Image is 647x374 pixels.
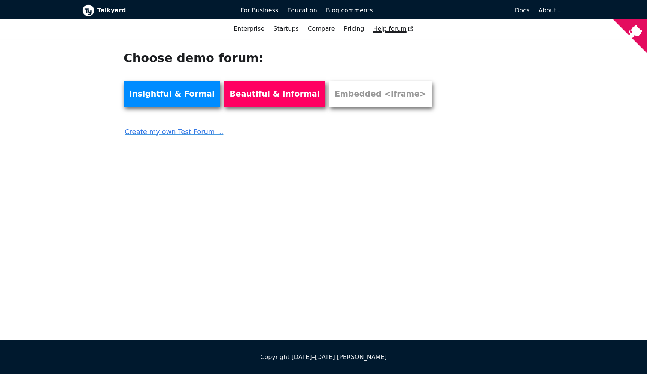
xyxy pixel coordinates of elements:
[82,4,94,16] img: Talkyard logo
[368,22,418,35] a: Help forum
[82,352,565,362] div: Copyright [DATE]–[DATE] [PERSON_NAME]
[124,51,441,66] h1: Choose demo forum:
[515,7,529,14] span: Docs
[269,22,303,35] a: Startups
[124,81,220,107] a: Insightful & Formal
[340,22,369,35] a: Pricing
[224,81,325,107] a: Beautiful & Informal
[287,7,317,14] span: Education
[241,7,279,14] span: For Business
[82,4,230,16] a: Talkyard logoTalkyard
[124,121,441,137] a: Create my own Test Forum ...
[97,6,230,15] b: Talkyard
[283,4,322,17] a: Education
[322,4,377,17] a: Blog comments
[308,25,335,32] a: Compare
[326,7,373,14] span: Blog comments
[236,4,283,17] a: For Business
[329,81,432,107] a: Embedded <iframe>
[373,25,413,32] span: Help forum
[229,22,269,35] a: Enterprise
[377,4,534,17] a: Docs
[538,7,560,14] a: About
